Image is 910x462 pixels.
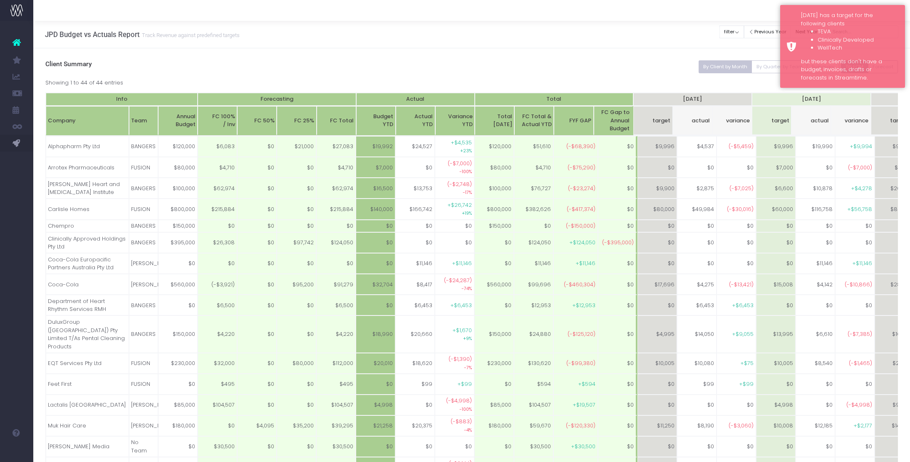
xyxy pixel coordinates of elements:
span: +$12,953 [572,301,595,310]
td: $0 [796,157,835,178]
td: $0 [637,253,677,274]
td: $124,050 [316,232,356,253]
td: $62,974 [316,178,356,199]
td: $0 [514,220,553,233]
td: $0 [796,232,835,253]
th: Jul 25 variancevariance: activate to sort column ascending [712,106,752,136]
td: $0 [756,295,796,315]
td: $0 [598,220,637,233]
button: filter [719,25,744,38]
span: (-$395,000) [602,238,634,247]
td: $120,000 [474,136,514,157]
td: Coca-Cola [46,274,129,295]
span: (-$2,748) [447,180,472,189]
small: -100% [459,167,472,175]
td: EQT Services Pty Ltd [46,353,129,374]
td: $0 [677,157,717,178]
img: images/default_profile_image.png [10,445,23,458]
td: $0 [237,374,277,395]
td: $0 [277,315,316,353]
td: $16,500 [356,178,395,199]
h3: JPD Budget vs Actuals Report [45,30,240,39]
th: Forecasting [198,93,356,106]
td: $100,000 [158,178,198,199]
th: Total [475,93,633,106]
button: By Client by Month [699,60,752,73]
span: (-$10,866) [845,281,872,289]
td: $0 [435,220,474,233]
th: ActualYTD: activate to sort column ascending [396,106,435,136]
td: $395,000 [158,232,198,253]
span: (-$23,274) [568,184,595,193]
td: $0 [356,220,395,233]
td: $0 [598,295,637,315]
td: $0 [237,220,277,233]
td: $0 [158,295,198,315]
td: FUSION [129,199,158,219]
th: Aug 25 targettarget: activate to sort column ascending [752,106,791,136]
span: +$56,758 [847,205,872,214]
td: $10,878 [796,178,835,199]
td: $15,008 [756,274,796,295]
td: $4,710 [514,157,553,178]
th: Jul 25 actualactual: activate to sort column ascending [673,106,712,136]
span: variance [726,117,750,125]
span: +$9,994 [850,142,872,151]
td: $0 [198,253,237,274]
li: TEVA [818,27,899,36]
td: $0 [677,232,717,253]
small: +23% [460,147,472,154]
td: $11,146 [514,253,553,274]
span: +$11,146 [575,259,595,268]
td: [PERSON_NAME] [129,253,158,274]
td: $91,279 [316,274,356,295]
th: Aug 25 variancevariance: activate to sort column ascending [831,106,870,136]
td: $0 [835,295,875,315]
td: $116,758 [796,199,835,219]
td: $124,050 [514,232,553,253]
td: Alphapharm Pty Ltd [46,136,129,157]
span: Client Summary [45,60,92,68]
td: $0 [237,353,277,374]
span: +$9,055 [732,330,754,338]
td: $120,000 [158,136,198,157]
td: $4,710 [316,157,356,178]
td: $0 [435,232,474,253]
td: $10,005 [756,353,796,374]
td: $4,220 [198,315,237,353]
td: $4,142 [796,274,835,295]
span: +$6,453 [732,301,754,310]
td: $0 [598,178,637,199]
td: $150,000 [474,220,514,233]
span: variance [845,117,868,125]
td: $80,000 [277,353,316,374]
span: +$6,453 [450,301,472,310]
td: $0 [237,232,277,253]
td: FUSION [129,353,158,374]
td: $230,000 [158,353,198,374]
td: $10,080 [677,353,717,374]
td: $62,974 [198,178,237,199]
span: +$4,535 [451,139,472,147]
th: Jul 25 targettarget: activate to sort column ascending [633,106,673,136]
td: $0 [474,253,514,274]
td: BANGERS [129,136,158,157]
td: $0 [474,295,514,315]
th: FC 25%: activate to sort column ascending [277,106,316,136]
span: +$4,278 [851,184,872,193]
td: Department of Heart Rhythm Services RMH [46,295,129,315]
span: (-$99,380) [566,359,595,368]
td: $19,990 [796,136,835,157]
td: $0 [277,295,316,315]
td: $0 [277,199,316,219]
th: Company: activate to sort column ascending [46,106,129,136]
td: $495 [316,374,356,395]
td: $13,753 [395,178,435,199]
td: $99 [677,374,717,395]
td: BANGERS [129,178,158,199]
span: +$11,146 [852,259,872,268]
td: $24,527 [395,136,435,157]
td: $0 [237,178,277,199]
td: FUSION [129,157,158,178]
span: (-$75,290) [568,164,595,172]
